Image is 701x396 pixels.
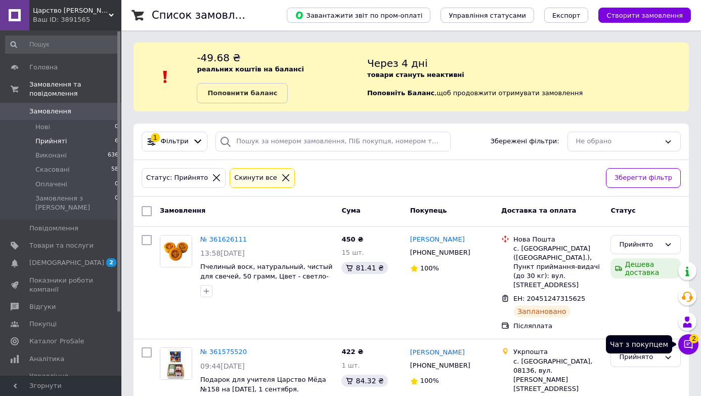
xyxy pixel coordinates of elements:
[35,137,67,146] span: Прийняті
[410,207,447,214] span: Покупець
[29,258,104,267] span: [DEMOGRAPHIC_DATA]
[160,348,192,379] img: Фото товару
[513,357,602,394] div: с. [GEOGRAPHIC_DATA], 08136, вул. [PERSON_NAME][STREET_ADDRESS]
[367,57,428,69] span: Через 4 дні
[615,173,672,183] span: Зберегти фільтр
[200,235,247,243] a: № 361626111
[513,305,571,318] div: Заплановано
[197,65,304,73] b: реальних коштів на балансі
[606,12,683,19] span: Створити замовлення
[158,69,173,85] img: :exclamation:
[420,264,439,272] span: 100%
[408,359,472,372] div: [PHONE_NUMBER]
[106,258,116,267] span: 2
[449,12,526,19] span: Управління статусами
[610,258,681,279] div: Дешева доставка
[232,173,279,183] div: Cкинути все
[341,348,363,355] span: 422 ₴
[606,168,681,188] button: Зберегти фільтр
[29,276,94,294] span: Показники роботи компанії
[115,123,118,132] span: 0
[544,8,589,23] button: Експорт
[610,207,636,214] span: Статус
[197,52,240,64] span: -49.68 ₴
[160,235,192,267] img: Фото товару
[29,320,57,329] span: Покупці
[35,194,115,212] span: Замовлення з [PERSON_NAME]
[341,262,387,274] div: 81.41 ₴
[29,224,78,233] span: Повідомлення
[619,240,660,250] div: Прийнято
[576,136,660,147] div: Не обрано
[588,11,691,19] a: Створити замовлення
[441,8,534,23] button: Управління статусами
[552,12,581,19] span: Експорт
[197,83,288,103] a: Поповнити баланс
[513,235,602,244] div: Нова Пошта
[152,9,254,21] h1: Список замовлень
[115,180,118,189] span: 0
[115,194,118,212] span: 0
[341,235,363,243] span: 450 ₴
[144,173,210,183] div: Статус: Прийнято
[215,132,451,151] input: Пошук за номером замовлення, ПІБ покупця, номером телефону, Email, номером накладної
[200,263,332,289] a: Пчелиный воск, натуральный, чистый для свечей, 50 грамм, Цвет - светло-горчичный.
[29,80,121,98] span: Замовлення та повідомлення
[115,137,118,146] span: 6
[341,207,360,214] span: Cума
[689,334,698,343] span: 2
[501,207,576,214] span: Доставка та оплата
[410,348,465,358] a: [PERSON_NAME]
[200,348,247,355] a: № 361575520
[207,89,277,97] b: Поповнити баланс
[160,207,205,214] span: Замовлення
[341,362,360,369] span: 1 шт.
[513,347,602,357] div: Укрпошта
[35,165,70,174] span: Скасовані
[111,165,118,174] span: 58
[33,6,109,15] span: Царство Меду
[29,372,94,390] span: Управління сайтом
[35,123,50,132] span: Нові
[287,8,430,23] button: Завантажити звіт по пром-оплаті
[606,335,672,353] div: Чат з покупцем
[619,352,660,363] div: Прийнято
[678,334,698,354] button: Чат з покупцем2
[295,11,422,20] span: Завантажити звіт по пром-оплаті
[29,63,58,72] span: Головна
[200,362,245,370] span: 09:44[DATE]
[29,107,71,116] span: Замовлення
[513,295,585,302] span: ЕН: 20451247315625
[598,8,691,23] button: Створити замовлення
[513,322,602,331] div: Післяплата
[5,35,119,54] input: Пошук
[420,377,439,384] span: 100%
[35,151,67,160] span: Виконані
[161,137,189,146] span: Фільтри
[108,151,118,160] span: 636
[367,51,689,103] div: , щоб продовжити отримувати замовлення
[491,137,559,146] span: Збережені фільтри:
[200,249,245,257] span: 13:58[DATE]
[200,376,326,393] a: Подарок для учителя Царство Мёда №158 на [DATE], 1 сентября.
[513,244,602,290] div: с. [GEOGRAPHIC_DATA] ([GEOGRAPHIC_DATA].), Пункт приймання-видачі (до 30 кг): вул. [STREET_ADDRESS]
[341,249,364,256] span: 15 шт.
[29,241,94,250] span: Товари та послуги
[408,246,472,259] div: [PHONE_NUMBER]
[29,337,84,346] span: Каталог ProSale
[410,235,465,245] a: [PERSON_NAME]
[151,133,160,142] div: 1
[367,71,464,78] b: товари стануть неактивні
[35,180,67,189] span: Оплачені
[33,15,121,24] div: Ваш ID: 3891565
[341,375,387,387] div: 84.32 ₴
[29,302,56,311] span: Відгуки
[367,89,434,97] b: Поповніть Баланс
[29,354,64,364] span: Аналітика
